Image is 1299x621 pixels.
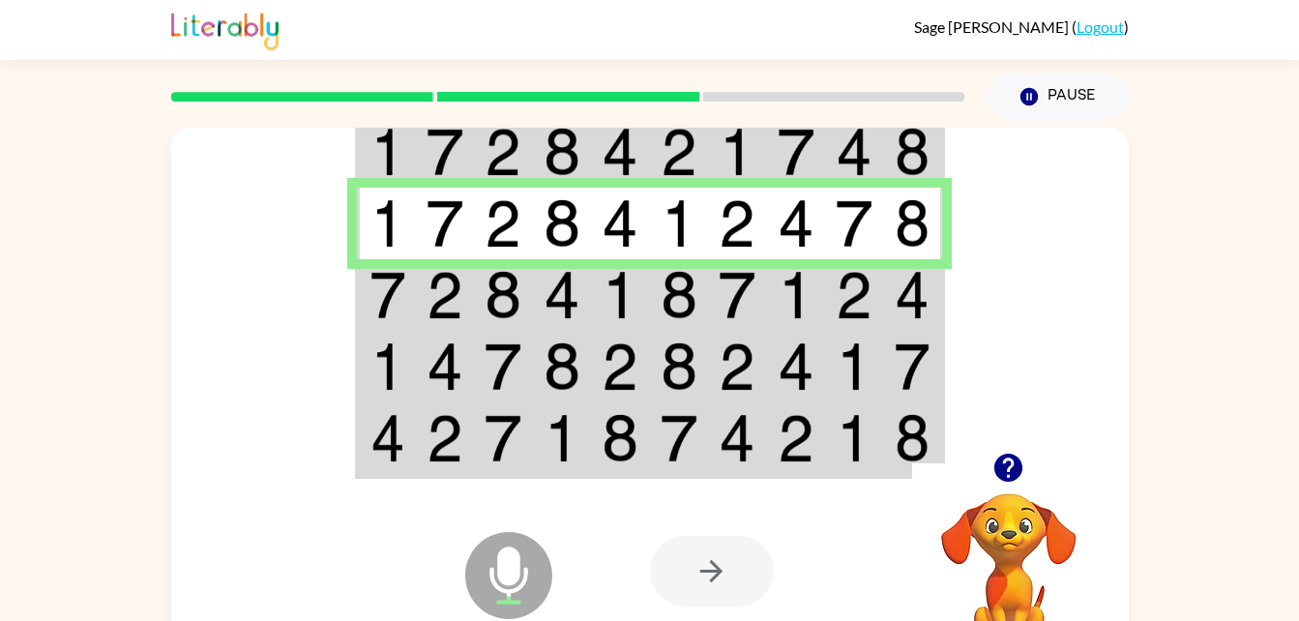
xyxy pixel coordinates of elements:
[602,271,638,319] img: 1
[895,199,930,248] img: 8
[661,128,697,176] img: 2
[719,414,755,462] img: 4
[895,414,930,462] img: 8
[719,342,755,391] img: 2
[370,414,405,462] img: 4
[895,342,930,391] img: 7
[370,128,405,176] img: 1
[778,342,814,391] img: 4
[836,271,872,319] img: 2
[427,128,463,176] img: 7
[602,128,638,176] img: 4
[895,271,930,319] img: 4
[778,271,814,319] img: 1
[836,199,872,248] img: 7
[719,271,755,319] img: 7
[485,199,521,248] img: 2
[485,414,521,462] img: 7
[370,342,405,391] img: 1
[544,271,580,319] img: 4
[914,17,1072,36] span: Sage [PERSON_NAME]
[895,128,930,176] img: 8
[778,128,814,176] img: 7
[544,414,580,462] img: 1
[602,414,638,462] img: 8
[778,414,814,462] img: 2
[370,271,405,319] img: 7
[661,342,697,391] img: 8
[836,414,872,462] img: 1
[661,414,697,462] img: 7
[778,199,814,248] img: 4
[370,199,405,248] img: 1
[427,271,463,319] img: 2
[836,342,872,391] img: 1
[485,128,521,176] img: 2
[719,199,755,248] img: 2
[602,199,638,248] img: 4
[544,342,580,391] img: 8
[661,271,697,319] img: 8
[485,271,521,319] img: 8
[544,128,580,176] img: 8
[1077,17,1124,36] a: Logout
[427,199,463,248] img: 7
[836,128,872,176] img: 4
[661,199,697,248] img: 1
[914,17,1129,36] div: ( )
[719,128,755,176] img: 1
[427,342,463,391] img: 4
[171,8,279,50] img: Literably
[989,74,1129,119] button: Pause
[544,199,580,248] img: 8
[485,342,521,391] img: 7
[602,342,638,391] img: 2
[427,414,463,462] img: 2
